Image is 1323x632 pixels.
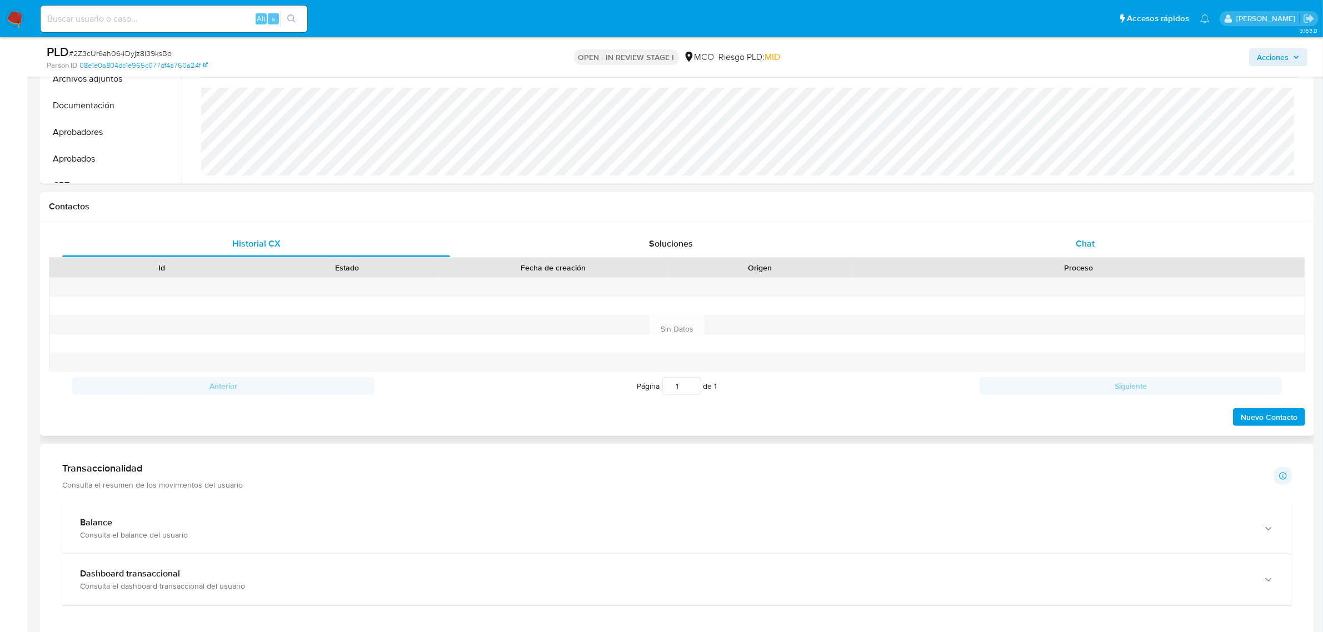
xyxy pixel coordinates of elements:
div: MCO [683,51,715,63]
h1: Contactos [49,201,1305,212]
span: Historial CX [232,237,281,250]
button: CBT [43,172,182,199]
button: Archivos adjuntos [43,66,182,92]
button: Aprobadores [43,119,182,146]
span: 3.163.0 [1300,26,1317,35]
span: 1 [715,380,717,392]
span: Accesos rápidos [1127,13,1189,24]
b: Person ID [47,61,77,71]
span: Alt [257,13,266,24]
div: Estado [262,262,431,273]
div: Origen [675,262,845,273]
span: Soluciones [649,237,693,250]
span: s [272,13,275,24]
span: # 2Z3cUr6ah064Dyjz8i39ksBo [69,48,172,59]
button: Acciones [1249,48,1307,66]
button: Nuevo Contacto [1233,408,1305,426]
span: MID [765,51,781,63]
input: Buscar usuario o caso... [41,12,307,26]
span: Riesgo PLD: [719,51,781,63]
div: Id [77,262,246,273]
a: Salir [1303,13,1315,24]
a: Notificaciones [1200,14,1210,23]
button: Aprobados [43,146,182,172]
p: marcela.perdomo@mercadolibre.com.co [1236,13,1299,24]
div: Proceso [860,262,1297,273]
button: Anterior [72,377,375,395]
div: Fecha de creación [447,262,660,273]
button: Documentación [43,92,182,119]
button: search-icon [280,11,303,27]
button: Siguiente [980,377,1282,395]
p: OPEN - IN REVIEW STAGE I [574,49,679,65]
span: Chat [1076,237,1095,250]
span: Nuevo Contacto [1241,409,1297,425]
span: Acciones [1257,48,1289,66]
a: 08e1e0a804dc1e965c077df4a760a24f [79,61,208,71]
b: PLD [47,43,69,61]
span: Página de [637,377,717,395]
